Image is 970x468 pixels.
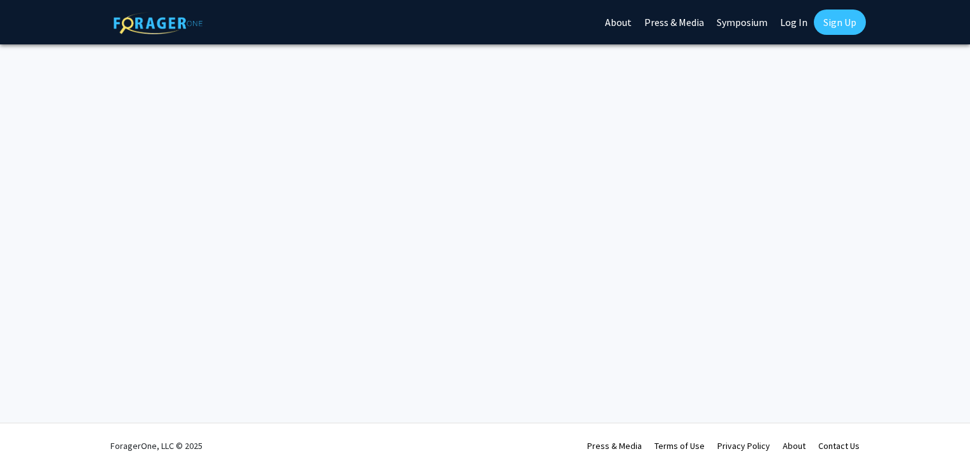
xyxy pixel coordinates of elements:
[814,10,866,35] a: Sign Up
[587,440,642,452] a: Press & Media
[654,440,705,452] a: Terms of Use
[783,440,806,452] a: About
[717,440,770,452] a: Privacy Policy
[110,424,203,468] div: ForagerOne, LLC © 2025
[114,12,203,34] img: ForagerOne Logo
[818,440,860,452] a: Contact Us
